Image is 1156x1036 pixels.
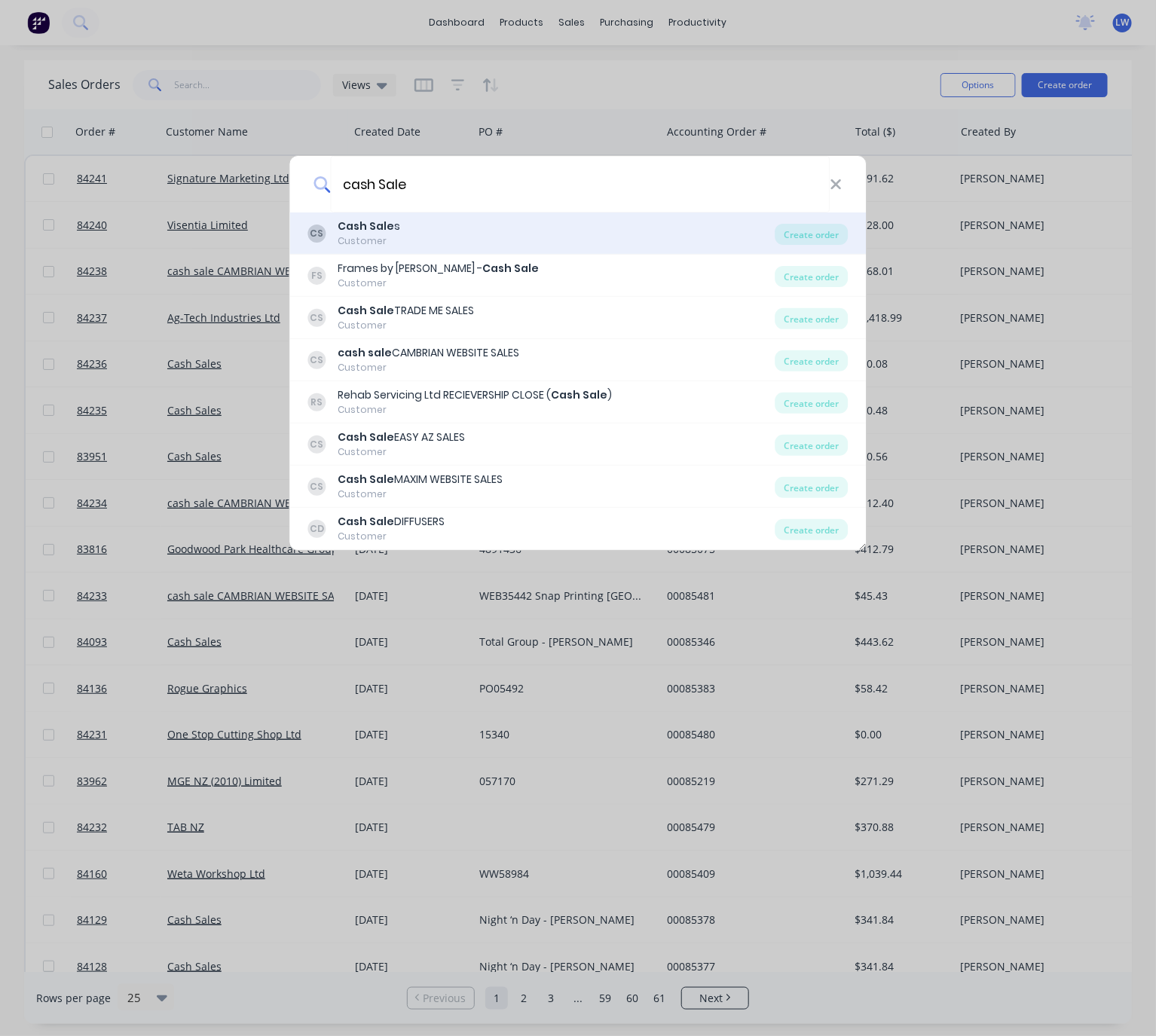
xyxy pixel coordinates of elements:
[338,319,475,332] div: Customer
[775,477,849,498] div: Create order
[338,387,613,403] div: Rehab Servicing Ltd RECIEVERSHIP CLOSE ( )
[775,224,849,245] div: Create order
[338,487,503,501] div: Customer
[338,345,520,361] div: CAMBRIAN WEBSITE SALES
[338,530,445,543] div: Customer
[308,393,326,411] div: RS
[338,361,520,374] div: Customer
[775,350,849,371] div: Create order
[338,429,395,445] b: Cash Sale
[338,429,466,445] div: EASY AZ SALES
[338,345,393,360] b: cash sale
[775,266,849,287] div: Create order
[338,219,401,234] div: s
[775,519,849,540] div: Create order
[552,387,608,402] b: Cash Sale
[330,156,830,212] input: Enter a customer name to create a new order...
[338,403,613,417] div: Customer
[483,261,540,276] b: Cash Sale
[338,472,503,487] div: MAXIM WEBSITE SALES
[308,309,326,327] div: CS
[308,520,326,538] div: CD
[338,234,401,248] div: Customer
[338,219,395,234] b: Cash Sale
[308,435,326,454] div: CS
[338,261,540,277] div: Frames by [PERSON_NAME] -
[338,472,395,487] b: Cash Sale
[308,267,326,285] div: FS
[775,308,849,329] div: Create order
[338,514,395,529] b: Cash Sale
[775,435,849,456] div: Create order
[338,445,466,459] div: Customer
[338,277,540,290] div: Customer
[308,351,326,369] div: CS
[338,514,445,530] div: DIFFUSERS
[775,393,849,414] div: Create order
[338,303,395,318] b: Cash Sale
[338,303,475,319] div: TRADE ME SALES
[308,225,326,243] div: CS
[308,478,326,496] div: CS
